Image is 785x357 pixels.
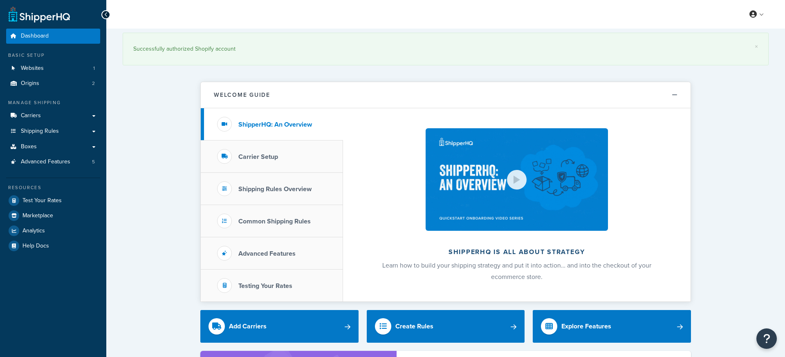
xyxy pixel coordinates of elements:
a: Carriers [6,108,100,123]
span: 5 [92,158,95,165]
h3: Testing Your Rates [238,282,292,290]
span: Advanced Features [21,158,70,165]
div: Resources [6,184,100,191]
span: Origins [21,80,39,87]
div: Manage Shipping [6,99,100,106]
span: Marketplace [22,212,53,219]
a: × [755,43,758,50]
span: Carriers [21,112,41,119]
a: Origins2 [6,76,100,91]
h3: Carrier Setup [238,153,278,161]
a: Marketplace [6,208,100,223]
a: Websites1 [6,61,100,76]
div: Basic Setup [6,52,100,59]
span: 2 [92,80,95,87]
div: Successfully authorized Shopify account [133,43,758,55]
h3: ShipperHQ: An Overview [238,121,312,128]
button: Welcome Guide [201,82,691,108]
li: Origins [6,76,100,91]
a: Analytics [6,223,100,238]
a: Shipping Rules [6,124,100,139]
span: Learn how to build your shipping strategy and put it into action… and into the checkout of your e... [382,261,651,281]
a: Explore Features [533,310,691,343]
h2: ShipperHQ is all about strategy [365,248,669,256]
a: Advanced Features5 [6,154,100,170]
span: Shipping Rules [21,128,59,135]
h3: Shipping Rules Overview [238,185,312,193]
img: ShipperHQ is all about strategy [426,128,608,231]
div: Create Rules [395,321,433,332]
h3: Advanced Features [238,250,296,257]
span: Help Docs [22,243,49,250]
span: Boxes [21,143,37,150]
span: Test Your Rates [22,197,62,204]
span: Dashboard [21,33,49,40]
li: Websites [6,61,100,76]
a: Create Rules [367,310,525,343]
a: Add Carriers [200,310,359,343]
div: Explore Features [561,321,611,332]
a: Boxes [6,139,100,154]
a: Dashboard [6,29,100,44]
a: Help Docs [6,239,100,253]
h2: Welcome Guide [214,92,270,98]
a: Test Your Rates [6,193,100,208]
li: Advanced Features [6,154,100,170]
span: Analytics [22,228,45,234]
div: Add Carriers [229,321,267,332]
h3: Common Shipping Rules [238,218,311,225]
span: 1 [93,65,95,72]
button: Open Resource Center [756,328,777,349]
span: Websites [21,65,44,72]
